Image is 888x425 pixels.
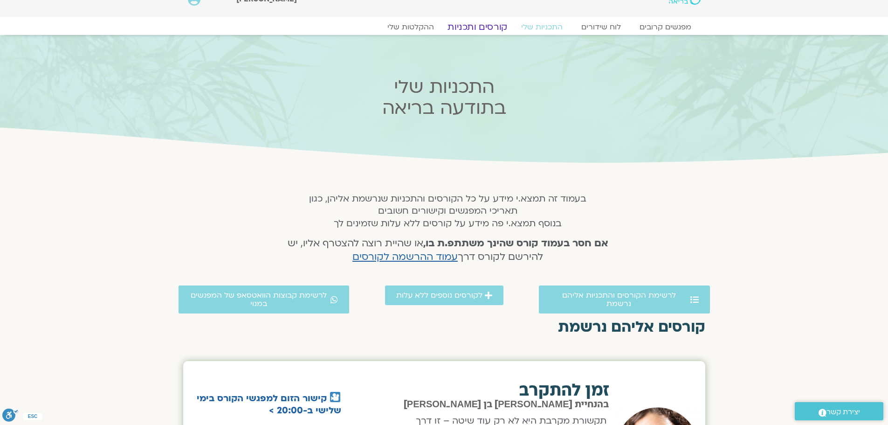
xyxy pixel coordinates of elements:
a: מפגשים קרובים [630,22,701,32]
a: קורסים ותכניות [436,21,518,33]
a: עמוד ההרשמה לקורסים [352,250,458,264]
h2: קורסים אליהם נרשמת [183,319,705,335]
span: בהנחיית [PERSON_NAME] בן [PERSON_NAME] [404,400,609,409]
nav: Menu [188,22,701,32]
h4: או שהיית רוצה להצטרף אליו, יש להירשם לקורס דרך [275,237,620,264]
h2: התכניות שלי בתודעה בריאה [262,77,627,118]
a: לוח שידורים [572,22,630,32]
a: לרשימת קבוצות הוואטסאפ של המפגשים במנוי [179,286,350,314]
strong: אם חסר בעמוד קורס שהינך משתתפ.ת בו, [423,237,608,250]
span: יצירת קשר [826,406,860,418]
img: 🎦 [330,392,340,402]
a: קישור הזום למפגשי הקורס בימי שלישי ב-20:00 > [197,392,341,417]
a: יצירת קשר [795,402,883,420]
h2: זמן להתקרב [374,382,610,399]
a: לרשימת הקורסים והתכניות אליהם נרשמת [539,286,710,314]
span: לרשימת הקורסים והתכניות אליהם נרשמת [550,291,688,308]
a: לקורסים נוספים ללא עלות [385,286,503,305]
a: ההקלטות שלי [378,22,443,32]
a: התכניות שלי [512,22,572,32]
span: לקורסים נוספים ללא עלות [396,291,482,300]
span: לרשימת קבוצות הוואטסאפ של המפגשים במנוי [190,291,329,308]
h5: בעמוד זה תמצא.י מידע על כל הקורסים והתכניות שנרשמת אליהן, כגון תאריכי המפגשים וקישורים חשובים בנו... [275,193,620,230]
